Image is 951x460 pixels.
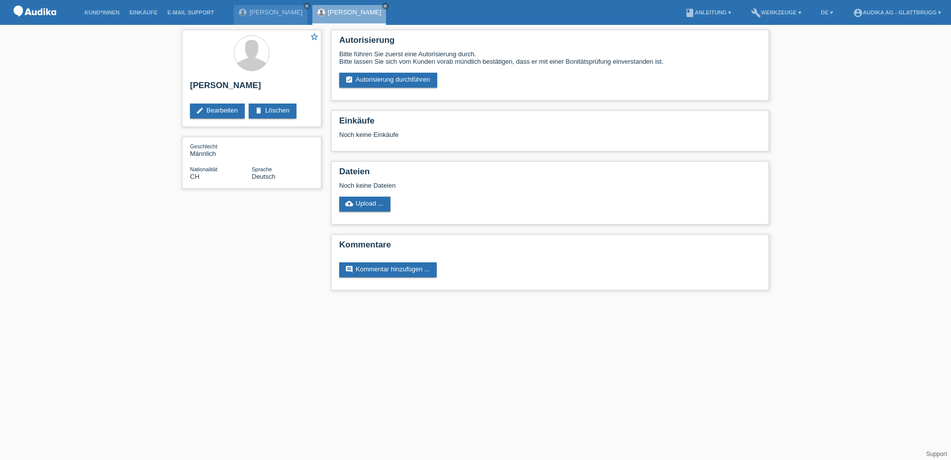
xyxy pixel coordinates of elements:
i: delete [255,107,263,115]
i: cloud_upload [345,200,353,208]
span: Sprache [252,166,272,172]
i: close [304,3,309,8]
a: POS — MF Group [10,19,60,27]
h2: Kommentare [339,240,761,255]
a: deleteLöschen [249,104,296,118]
h2: Autorisierung [339,35,761,50]
i: comment [345,265,353,273]
div: Männlich [190,142,252,157]
a: Kund*innen [80,9,124,15]
a: DE ▾ [816,9,838,15]
a: commentKommentar hinzufügen ... [339,262,437,277]
a: account_circleAudika AG - Glattbrugg ▾ [848,9,946,15]
i: close [383,3,388,8]
h2: [PERSON_NAME] [190,81,313,96]
i: assignment_turned_in [345,76,353,84]
span: Geschlecht [190,143,217,149]
a: buildWerkzeuge ▾ [746,9,806,15]
a: assignment_turned_inAutorisierung durchführen [339,73,437,88]
a: close [303,2,310,9]
a: close [382,2,389,9]
i: star_border [310,32,319,41]
i: account_circle [853,8,863,18]
div: Noch keine Einkäufe [339,131,761,146]
a: bookAnleitung ▾ [680,9,736,15]
a: star_border [310,32,319,43]
div: Noch keine Dateien [339,182,643,189]
h2: Dateien [339,167,761,182]
i: book [685,8,695,18]
a: Support [926,451,947,458]
div: Bitte führen Sie zuerst eine Autorisierung durch. Bitte lassen Sie sich vom Kunden vorab mündlich... [339,50,761,65]
span: Deutsch [252,173,276,180]
a: E-Mail Support [163,9,219,15]
i: build [751,8,761,18]
a: Einkäufe [124,9,162,15]
h2: Einkäufe [339,116,761,131]
a: [PERSON_NAME] [328,8,381,16]
a: [PERSON_NAME] [249,8,302,16]
span: Nationalität [190,166,217,172]
span: Schweiz [190,173,199,180]
i: edit [196,107,204,115]
a: editBearbeiten [190,104,245,118]
a: cloud_uploadUpload ... [339,197,390,212]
